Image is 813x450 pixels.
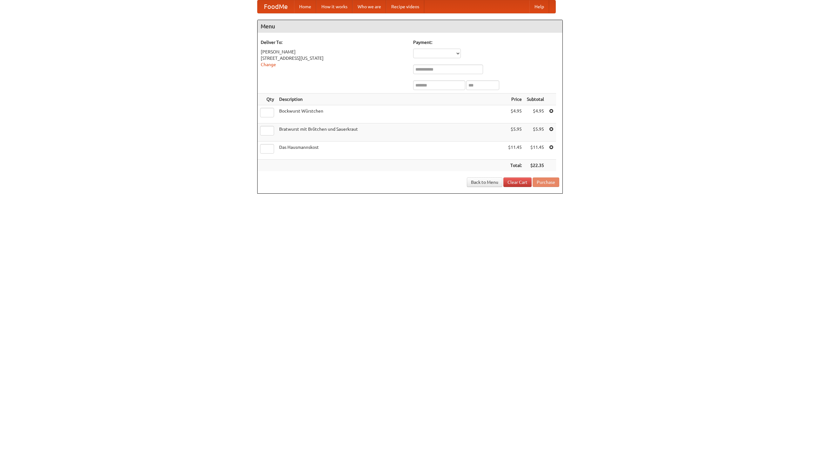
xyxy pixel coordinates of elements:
[524,142,547,160] td: $11.45
[503,177,532,187] a: Clear Cart
[386,0,424,13] a: Recipe videos
[506,160,524,171] th: Total:
[353,0,386,13] a: Who we are
[524,93,547,105] th: Subtotal
[506,93,524,105] th: Price
[294,0,316,13] a: Home
[524,105,547,123] td: $4.95
[506,105,524,123] td: $4.95
[506,142,524,160] td: $11.45
[258,93,277,105] th: Qty
[413,39,559,45] h5: Payment:
[258,0,294,13] a: FoodMe
[529,0,549,13] a: Help
[277,142,506,160] td: Das Hausmannskost
[261,39,407,45] h5: Deliver To:
[533,177,559,187] button: Purchase
[524,160,547,171] th: $22.35
[261,49,407,55] div: [PERSON_NAME]
[467,177,502,187] a: Back to Menu
[258,20,562,33] h4: Menu
[316,0,353,13] a: How it works
[506,123,524,142] td: $5.95
[277,93,506,105] th: Description
[524,123,547,142] td: $5.95
[261,55,407,61] div: [STREET_ADDRESS][US_STATE]
[277,105,506,123] td: Bockwurst Würstchen
[277,123,506,142] td: Bratwurst mit Brötchen und Sauerkraut
[261,62,276,67] a: Change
